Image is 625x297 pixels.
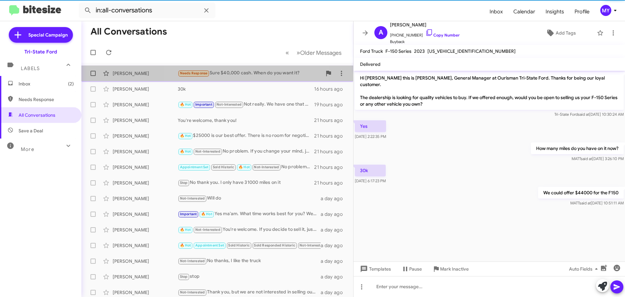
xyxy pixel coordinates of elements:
[427,48,516,54] span: [US_VEHICLE_IDENTIFICATION_NUMBER]
[355,72,624,110] p: Hi [PERSON_NAME] this is [PERSON_NAME], General Manager at Ourisman Tri-State Ford. Thanks for be...
[178,86,314,92] div: 30k
[113,274,178,280] div: [PERSON_NAME]
[9,27,73,43] a: Special Campaign
[538,187,624,199] p: We could offer $44000 for the F150
[314,117,348,124] div: 21 hours ago
[321,258,348,264] div: a day ago
[113,101,178,108] div: [PERSON_NAME]
[180,275,188,279] span: Stop
[90,26,167,37] h1: All Conversations
[113,195,178,202] div: [PERSON_NAME]
[569,2,595,21] span: Profile
[314,133,348,139] div: 21 hours ago
[195,243,224,247] span: Appointment Set
[254,165,279,169] span: Not-Interested
[396,263,427,275] button: Pause
[178,148,314,155] div: No problem. If you change your mind, just let me know.
[180,102,191,107] span: 🔥 Hot
[300,49,341,56] span: Older Messages
[180,71,208,75] span: Needs Response
[228,243,250,247] span: Sold Historic
[19,112,55,118] span: All Conversations
[216,102,242,107] span: Not-Interested
[508,2,540,21] a: Calendar
[285,49,289,57] span: «
[321,195,348,202] div: a day ago
[314,180,348,186] div: 21 hours ago
[178,117,314,124] div: You're welcome, thank you!
[390,21,460,29] span: [PERSON_NAME]
[359,263,391,275] span: Templates
[425,33,460,37] a: Copy Number
[360,48,383,54] span: Ford Truck
[180,165,209,169] span: Appointment Set
[113,70,178,77] div: [PERSON_NAME]
[180,196,205,200] span: Not-Interested
[178,179,314,186] div: No thank you. I only have 31000 miles on it
[355,178,386,183] span: [DATE] 6:17:23 PM
[569,263,600,275] span: Auto Fields
[314,148,348,155] div: 21 hours ago
[531,142,624,154] p: How many miles do you have on it now?
[578,112,589,117] span: said at
[180,243,191,247] span: 🔥 Hot
[354,263,396,275] button: Templates
[355,120,386,132] p: Yes
[299,243,325,247] span: Not-Interested
[113,133,178,139] div: [PERSON_NAME]
[180,212,197,216] span: Important
[178,273,321,280] div: stop
[527,27,594,39] button: Add Tags
[113,86,178,92] div: [PERSON_NAME]
[572,156,624,161] span: MATT [DATE] 3:26:10 PM
[355,134,386,139] span: [DATE] 2:22:35 PM
[213,165,234,169] span: Sold Historic
[239,165,250,169] span: 🔥 Hot
[564,263,605,275] button: Auto Fields
[24,49,57,55] div: Tri-State Ford
[178,132,314,140] div: $25000 is our best offer. There is no room for negotiation.
[201,212,212,216] span: 🔥 Hot
[321,211,348,217] div: a day ago
[178,242,321,249] div: No thanks
[379,27,383,38] span: A
[581,156,592,161] span: said at
[113,242,178,249] div: [PERSON_NAME]
[600,5,611,16] div: MY
[178,101,314,108] div: Not really. We have one that we've marked down several times and hasn't sold yet.
[314,164,348,171] div: 21 hours ago
[321,242,348,249] div: a day ago
[390,29,460,38] span: [PHONE_NUMBER]
[180,228,191,232] span: 🔥 Hot
[427,263,474,275] button: Mark Inactive
[19,81,74,87] span: Inbox
[414,48,425,54] span: 2023
[113,211,178,217] div: [PERSON_NAME]
[360,61,381,67] span: Delivered
[178,289,321,296] div: Thank you, but we are not interested in selling our Transit.
[113,289,178,296] div: [PERSON_NAME]
[195,149,220,154] span: Not-Interested
[113,148,178,155] div: [PERSON_NAME]
[113,180,178,186] div: [PERSON_NAME]
[554,112,624,117] span: Tri-State Ford [DATE] 10:30:24 AM
[297,49,300,57] span: »
[321,274,348,280] div: a day ago
[178,195,321,202] div: Will do
[195,102,212,107] span: Important
[540,2,569,21] a: Insights
[484,2,508,21] a: Inbox
[321,289,348,296] div: a day ago
[282,46,293,59] button: Previous
[178,226,321,233] div: You're welcome. If you decide to sell it, just let me know.
[180,259,205,263] span: Not-Interested
[440,263,469,275] span: Mark Inactive
[321,227,348,233] div: a day ago
[282,46,345,59] nav: Page navigation example
[178,210,321,218] div: Yes ma'am. What time works best for you? We are open from 9am-5pm
[21,66,40,71] span: Labels
[180,134,191,138] span: 🔥 Hot
[19,96,74,103] span: Needs Response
